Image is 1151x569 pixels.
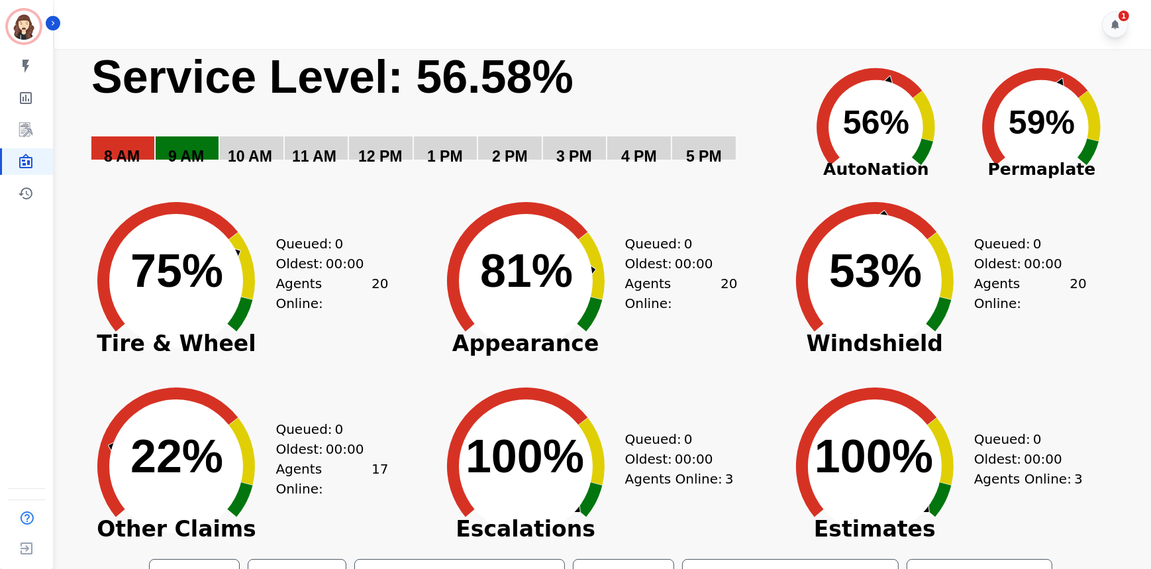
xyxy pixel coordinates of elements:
[77,337,275,350] span: Tire & Wheel
[275,234,375,254] div: Queued:
[130,431,223,482] text: 22%
[675,254,713,274] span: 00:00
[625,274,738,313] div: Agents Online:
[974,254,1074,274] div: Oldest:
[959,157,1125,182] span: Permaplate
[675,449,713,469] span: 00:00
[130,245,223,297] text: 75%
[829,245,922,297] text: 53%
[721,274,737,313] span: 20
[974,469,1087,489] div: Agents Online:
[556,148,592,165] text: 3 PM
[275,274,388,313] div: Agents Online:
[426,337,625,350] span: Appearance
[292,148,336,165] text: 11 AM
[625,469,738,489] div: Agents Online:
[776,523,974,536] span: Estimates
[77,523,275,536] span: Other Claims
[168,148,204,165] text: 9 AM
[426,523,625,536] span: Escalations
[326,254,364,274] span: 00:00
[275,254,375,274] div: Oldest:
[625,234,725,254] div: Queued:
[684,429,693,449] span: 0
[326,439,364,459] span: 00:00
[686,148,722,165] text: 5 PM
[275,439,375,459] div: Oldest:
[974,274,1087,313] div: Agents Online:
[372,274,388,313] span: 20
[1033,234,1042,254] span: 0
[684,234,693,254] span: 0
[480,245,573,297] text: 81%
[90,49,789,185] svg: Service Level: 0%
[1033,429,1042,449] span: 0
[228,148,272,165] text: 10 AM
[725,469,734,489] span: 3
[843,104,909,141] text: 56%
[8,11,40,42] img: Bordered avatar
[815,431,933,482] text: 100%
[776,337,974,350] span: Windshield
[1070,274,1086,313] span: 20
[1024,449,1062,469] span: 00:00
[1119,11,1129,21] div: 1
[625,429,725,449] div: Queued:
[974,429,1074,449] div: Queued:
[625,254,725,274] div: Oldest:
[104,148,140,165] text: 8 AM
[275,419,375,439] div: Queued:
[335,234,344,254] span: 0
[621,148,657,165] text: 4 PM
[466,431,584,482] text: 100%
[358,148,402,165] text: 12 PM
[1009,104,1075,141] text: 59%
[625,449,725,469] div: Oldest:
[335,419,344,439] span: 0
[427,148,463,165] text: 1 PM
[974,234,1074,254] div: Queued:
[372,459,388,499] span: 17
[974,449,1074,469] div: Oldest:
[91,51,574,103] text: Service Level: 56.58%
[275,459,388,499] div: Agents Online:
[1074,469,1083,489] span: 3
[492,148,528,165] text: 2 PM
[793,157,959,182] span: AutoNation
[1024,254,1062,274] span: 00:00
